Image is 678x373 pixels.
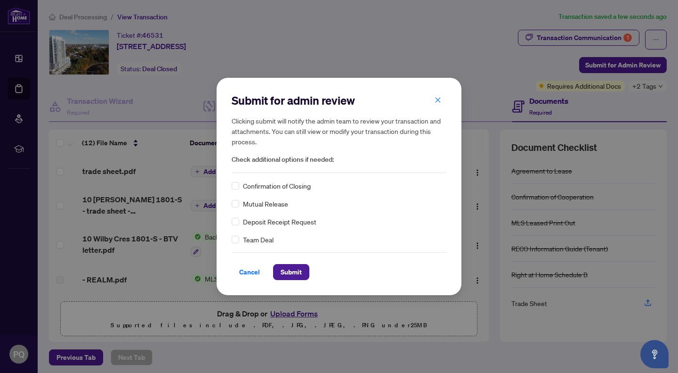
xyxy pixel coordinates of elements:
span: Deposit Receipt Request [243,216,316,227]
span: close [435,97,441,103]
button: Submit [273,264,309,280]
h5: Clicking submit will notify the admin team to review your transaction and attachments. You can st... [232,116,446,147]
span: Mutual Release [243,199,288,209]
span: Submit [281,265,302,280]
span: Check additional options if needed: [232,154,446,165]
button: Cancel [232,264,267,280]
span: Cancel [239,265,260,280]
span: Team Deal [243,234,274,245]
span: Confirmation of Closing [243,181,311,191]
button: Open asap [640,340,669,368]
h2: Submit for admin review [232,93,446,108]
